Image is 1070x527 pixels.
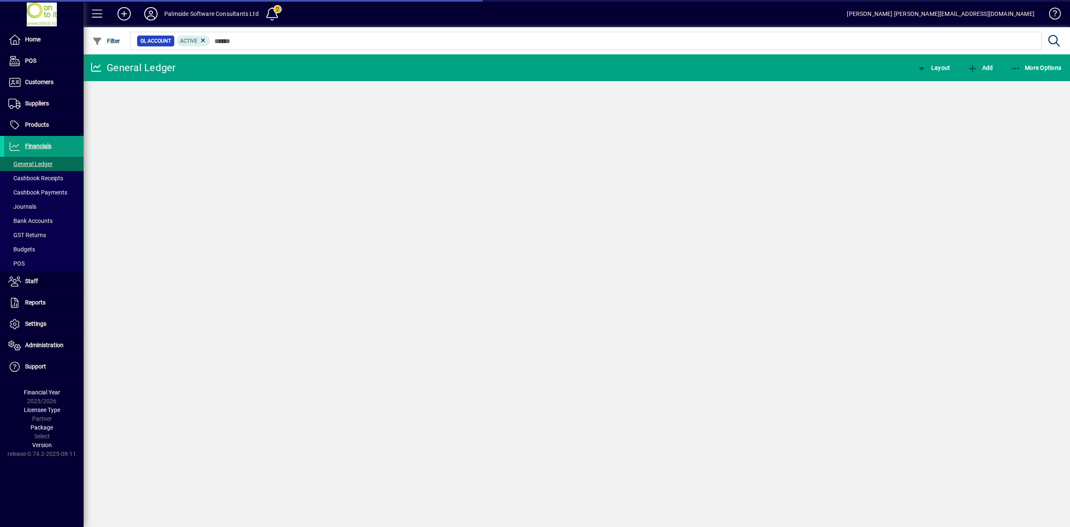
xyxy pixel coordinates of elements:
[90,33,122,49] button: Filter
[4,335,84,356] a: Administration
[25,79,53,85] span: Customers
[8,161,53,167] span: General Ledger
[25,320,46,327] span: Settings
[25,342,64,348] span: Administration
[4,271,84,292] a: Staff
[1043,2,1060,29] a: Knowledge Base
[4,93,84,114] a: Suppliers
[138,6,164,21] button: Profile
[917,64,950,71] span: Layout
[25,143,51,149] span: Financials
[908,60,959,75] app-page-header-button: View chart layout
[111,6,138,21] button: Add
[25,100,49,107] span: Suppliers
[4,200,84,214] a: Journals
[25,36,41,43] span: Home
[32,442,52,448] span: Version
[1009,60,1064,75] button: More Options
[8,232,46,238] span: GST Returns
[915,60,952,75] button: Layout
[140,37,171,45] span: GL Account
[8,217,53,224] span: Bank Accounts
[4,185,84,200] a: Cashbook Payments
[90,61,176,74] div: General Ledger
[24,407,60,413] span: Licensee Type
[966,60,995,75] button: Add
[8,246,35,253] span: Budgets
[25,121,49,128] span: Products
[177,36,210,46] mat-chip: Activation Status: Active
[968,64,993,71] span: Add
[4,29,84,50] a: Home
[25,57,36,64] span: POS
[180,38,197,44] span: Active
[4,214,84,228] a: Bank Accounts
[24,389,60,396] span: Financial Year
[25,299,46,306] span: Reports
[4,256,84,271] a: POS
[164,7,259,20] div: Palmside Software Consultants Ltd
[4,72,84,93] a: Customers
[31,424,53,431] span: Package
[4,171,84,185] a: Cashbook Receipts
[1011,64,1062,71] span: More Options
[4,314,84,335] a: Settings
[8,175,63,182] span: Cashbook Receipts
[8,203,36,210] span: Journals
[847,7,1034,20] div: [PERSON_NAME] [PERSON_NAME][EMAIL_ADDRESS][DOMAIN_NAME]
[4,242,84,256] a: Budgets
[8,189,67,196] span: Cashbook Payments
[4,356,84,377] a: Support
[8,260,25,267] span: POS
[25,363,46,370] span: Support
[25,278,38,284] span: Staff
[4,292,84,313] a: Reports
[92,38,120,44] span: Filter
[4,228,84,242] a: GST Returns
[4,157,84,171] a: General Ledger
[4,51,84,72] a: POS
[4,115,84,136] a: Products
